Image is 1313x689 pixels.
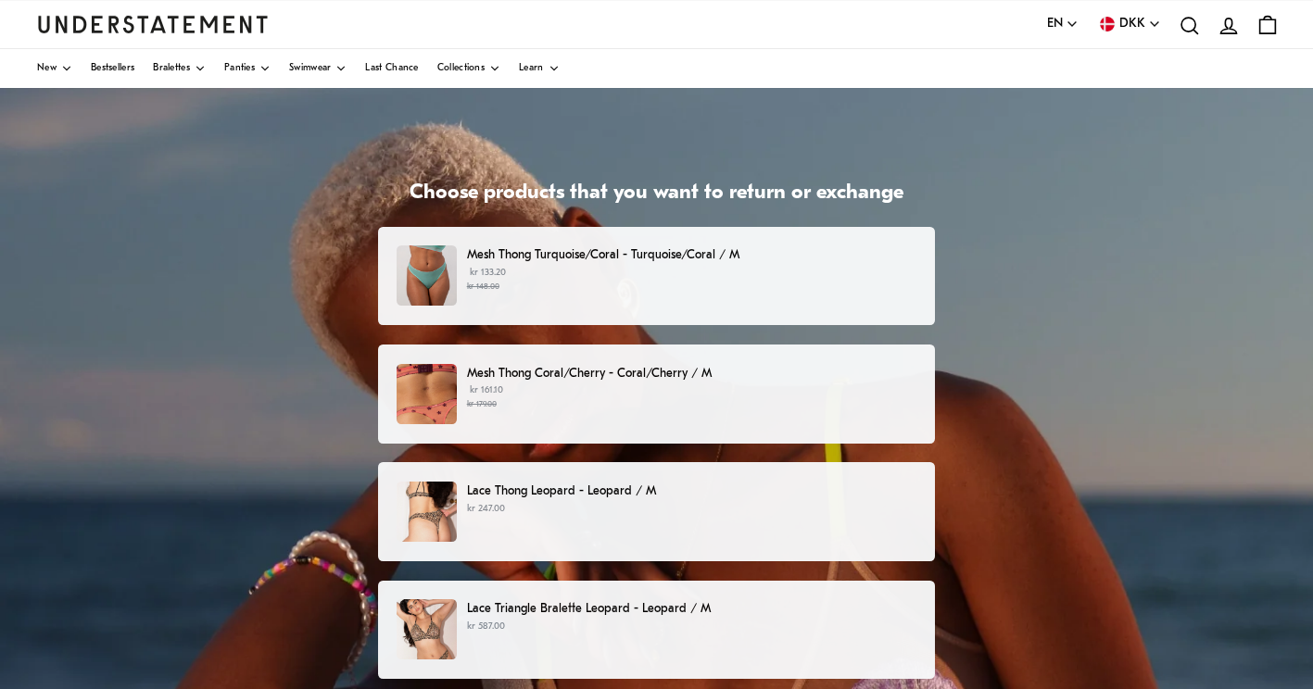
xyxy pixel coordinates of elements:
[519,49,560,88] a: Learn
[397,482,457,542] img: lace-thong-gold-leopard-52763539439942.jpg
[365,49,418,88] a: Last Chance
[1047,14,1063,34] span: EN
[289,49,347,88] a: Swimwear
[467,383,916,411] p: kr 161.10
[37,16,269,32] a: Understatement Homepage
[467,400,497,408] strike: kr 179.00
[437,49,500,88] a: Collections
[37,49,72,88] a: New
[467,620,916,634] p: kr 587.00
[467,282,499,291] strike: kr 148.00
[467,245,916,265] p: Mesh Thong Turquoise/Coral - Turquoise/Coral / M
[153,64,190,73] span: Bralettes
[91,64,134,73] span: Bestsellers
[397,245,457,306] img: TUME-STR-004_retouched.jpg
[224,49,271,88] a: Panties
[365,64,418,73] span: Last Chance
[224,64,255,73] span: Panties
[91,49,134,88] a: Bestsellers
[289,64,331,73] span: Swimwear
[153,49,206,88] a: Bralettes
[397,364,457,424] img: 189_246cc00b-718c-4c3a-83aa-836e3b6b3429.jpg
[1047,14,1079,34] button: EN
[1097,14,1161,34] button: DKK
[378,181,936,207] h1: Choose products that you want to return or exchange
[37,64,57,73] span: New
[467,482,916,501] p: Lace Thong Leopard - Leopard / M
[519,64,544,73] span: Learn
[437,64,485,73] span: Collections
[397,599,457,659] img: lace-triangle-bralette-gold-leopard-52769500889414_ca6509f3-eeef-4ed2-8a48-53132d0a5726.jpg
[467,266,916,294] p: kr 133.20
[1119,14,1145,34] span: DKK
[467,502,916,517] p: kr 247.00
[467,364,916,383] p: Mesh Thong Coral/Cherry - Coral/Cherry / M
[467,599,916,619] p: Lace Triangle Bralette Leopard - Leopard / M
